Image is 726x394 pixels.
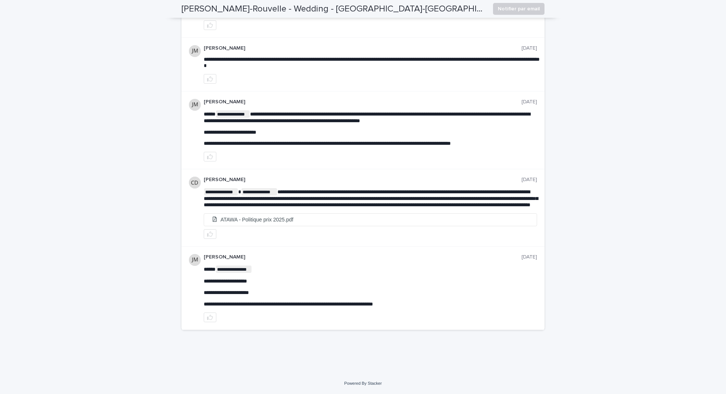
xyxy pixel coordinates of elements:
button: like this post [204,313,216,322]
p: [DATE] [522,254,537,260]
a: Powered By Stacker [344,381,382,385]
p: [PERSON_NAME] [204,177,522,183]
button: Notifier par email [493,3,544,15]
h2: [PERSON_NAME]-Rouvelle - Wedding - [GEOGRAPHIC_DATA]-[GEOGRAPHIC_DATA] [181,4,487,14]
a: ATAWA - Politique prix 2025.pdf [204,214,537,226]
button: like this post [204,20,216,30]
span: Notifier par email [498,5,540,13]
button: like this post [204,74,216,84]
p: [DATE] [522,99,537,105]
button: like this post [204,152,216,161]
p: [PERSON_NAME] [204,99,522,105]
button: like this post [204,229,216,239]
p: [PERSON_NAME] [204,254,522,260]
p: [DATE] [522,45,537,51]
p: [PERSON_NAME] [204,45,522,51]
p: [DATE] [522,177,537,183]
